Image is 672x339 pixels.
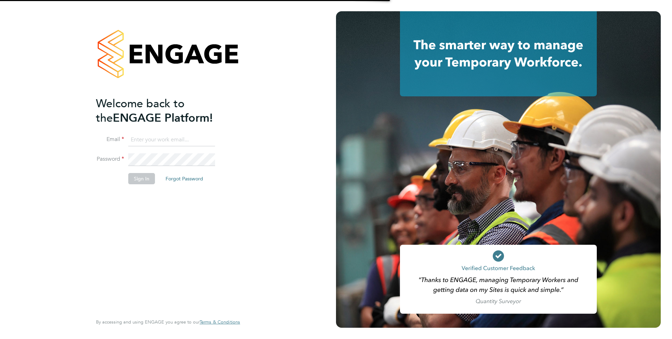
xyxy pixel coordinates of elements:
button: Forgot Password [160,173,209,184]
input: Enter your work email... [128,134,215,146]
label: Email [96,136,124,143]
button: Sign In [128,173,155,184]
a: Terms & Conditions [200,319,240,325]
span: By accessing and using ENGAGE you agree to our [96,319,240,325]
h2: ENGAGE Platform! [96,96,233,125]
label: Password [96,155,124,163]
span: Welcome back to the [96,97,185,125]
